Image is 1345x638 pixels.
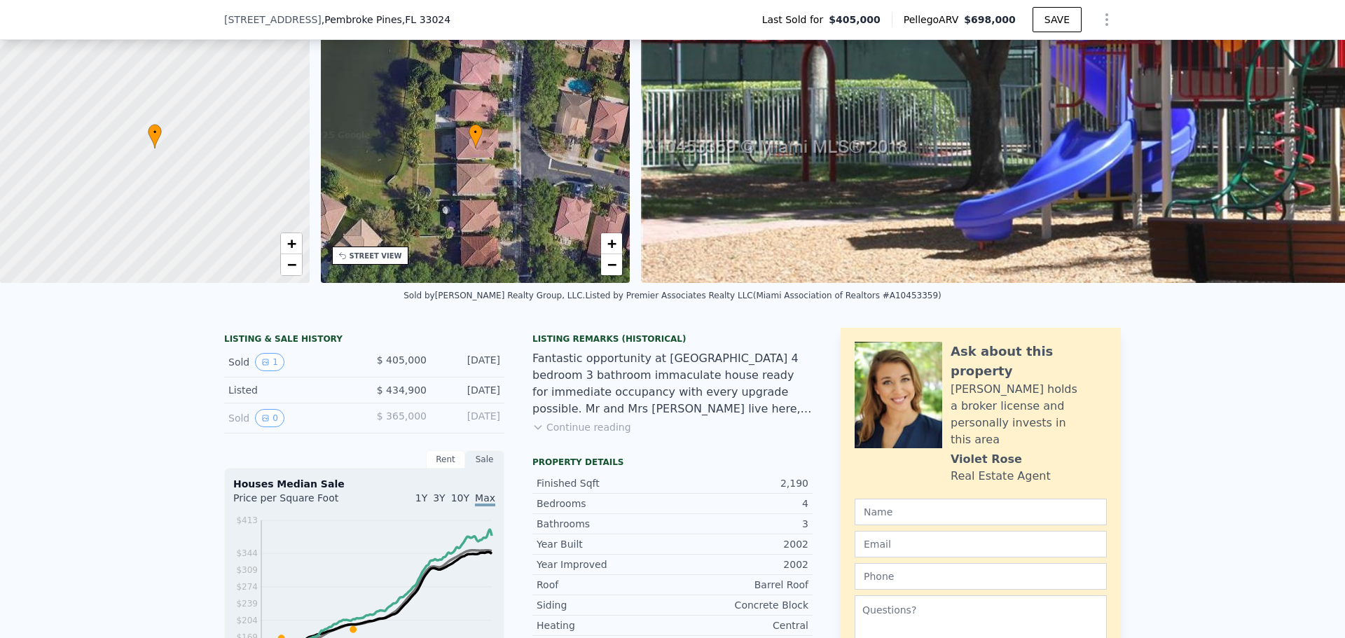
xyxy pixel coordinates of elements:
div: 2,190 [672,476,808,490]
input: Phone [855,563,1107,590]
div: Sold by [PERSON_NAME] Realty Group, LLC . [403,291,585,300]
div: Sold [228,409,353,427]
div: LISTING & SALE HISTORY [224,333,504,347]
div: 3 [672,517,808,531]
div: Concrete Block [672,598,808,612]
button: SAVE [1033,7,1082,32]
tspan: $239 [236,599,258,609]
span: [STREET_ADDRESS] [224,13,322,27]
div: 4 [672,497,808,511]
span: 1Y [415,492,427,504]
button: Continue reading [532,420,631,434]
span: Pellego ARV [904,13,965,27]
tspan: $413 [236,515,258,525]
div: Violet Rose [951,451,1022,468]
div: Listed [228,383,353,397]
div: [PERSON_NAME] holds a broker license and personally invests in this area [951,381,1107,448]
tspan: $309 [236,565,258,575]
input: Name [855,499,1107,525]
div: Roof [537,578,672,592]
div: Fantastic opportunity at [GEOGRAPHIC_DATA] 4 bedroom 3 bathroom immaculate house ready for immedi... [532,350,813,417]
a: Zoom out [601,254,622,275]
div: STREET VIEW [350,251,402,261]
div: Rent [426,450,465,469]
tspan: $344 [236,548,258,558]
div: Listed by Premier Associates Realty LLC (Miami Association of Realtors #A10453359) [585,291,941,300]
div: [DATE] [438,353,500,371]
div: Ask about this property [951,342,1107,381]
span: 3Y [433,492,445,504]
div: Property details [532,457,813,468]
input: Email [855,531,1107,557]
span: + [607,235,616,252]
div: Houses Median Sale [233,477,495,491]
span: − [607,256,616,273]
div: Sold [228,353,353,371]
span: + [287,235,296,252]
tspan: $204 [236,616,258,625]
button: View historical data [255,353,284,371]
div: Real Estate Agent [951,468,1051,485]
span: $ 434,900 [377,384,427,396]
span: • [148,126,162,139]
div: Sale [465,450,504,469]
span: Last Sold for [762,13,829,27]
span: − [287,256,296,273]
div: Year Improved [537,557,672,571]
div: Central [672,618,808,632]
div: Price per Square Foot [233,491,364,513]
span: , Pembroke Pines [322,13,450,27]
span: $405,000 [829,13,881,27]
span: $698,000 [964,14,1016,25]
span: 10Y [451,492,469,504]
div: 2002 [672,537,808,551]
tspan: $274 [236,582,258,592]
div: [DATE] [438,409,500,427]
div: Siding [537,598,672,612]
div: [DATE] [438,383,500,397]
span: $ 365,000 [377,410,427,422]
div: Bathrooms [537,517,672,531]
div: Year Built [537,537,672,551]
div: • [469,124,483,148]
div: • [148,124,162,148]
span: $ 405,000 [377,354,427,366]
div: Finished Sqft [537,476,672,490]
div: Listing Remarks (Historical) [532,333,813,345]
a: Zoom in [281,233,302,254]
span: • [469,126,483,139]
div: Bedrooms [537,497,672,511]
a: Zoom in [601,233,622,254]
span: Max [475,492,495,506]
div: Barrel Roof [672,578,808,592]
span: , FL 33024 [402,14,450,25]
div: Heating [537,618,672,632]
a: Zoom out [281,254,302,275]
button: Show Options [1093,6,1121,34]
div: 2002 [672,557,808,571]
button: View historical data [255,409,284,427]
